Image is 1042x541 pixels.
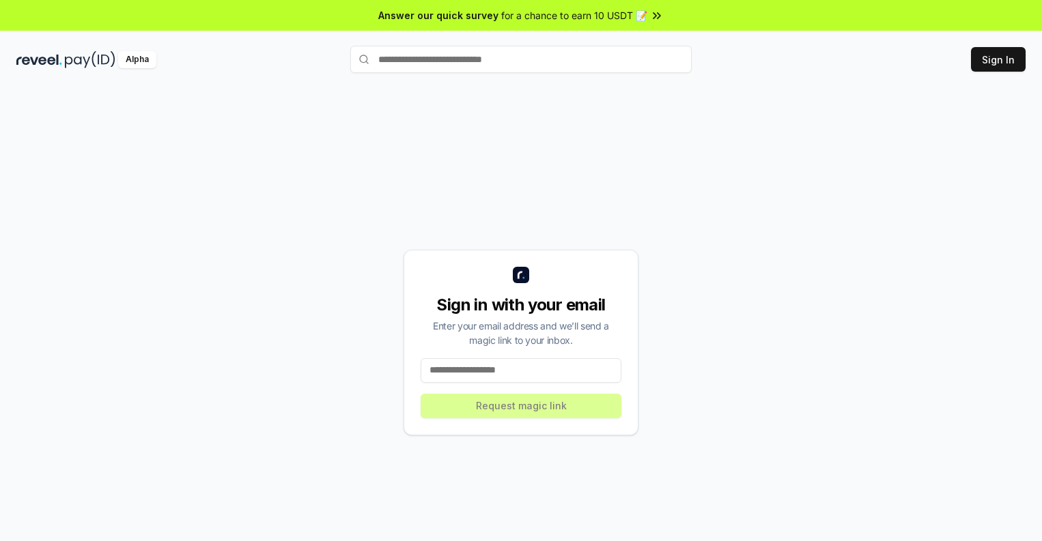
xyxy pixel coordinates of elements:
[378,8,498,23] span: Answer our quick survey
[501,8,647,23] span: for a chance to earn 10 USDT 📝
[421,294,621,316] div: Sign in with your email
[118,51,156,68] div: Alpha
[971,47,1026,72] button: Sign In
[513,267,529,283] img: logo_small
[65,51,115,68] img: pay_id
[421,319,621,347] div: Enter your email address and we’ll send a magic link to your inbox.
[16,51,62,68] img: reveel_dark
